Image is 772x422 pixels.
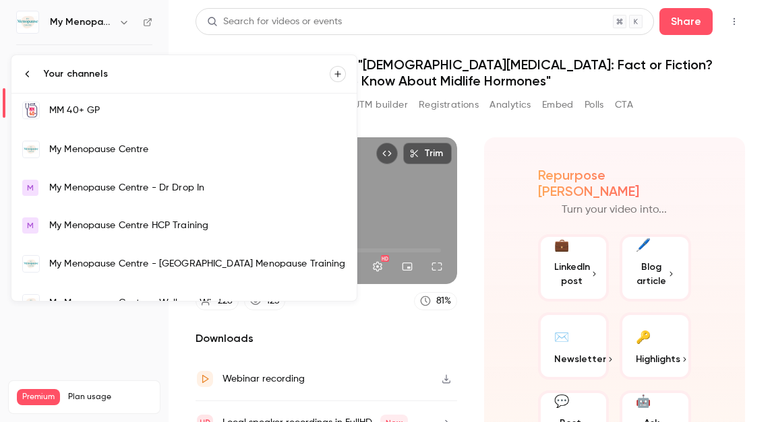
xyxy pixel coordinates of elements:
[23,141,39,157] img: My Menopause Centre
[23,295,39,311] img: My Menopause Centre - Wellness Wisdom
[49,181,346,195] div: My Menopause Centre - Dr Drop In
[23,102,39,118] img: MM 40+ GP
[23,256,39,272] img: My Menopause Centre - Indonesia Menopause Training
[44,67,330,81] div: Your channels
[49,296,346,310] div: My Menopause Centre - Wellness Wisdom
[27,182,34,194] span: M
[49,257,346,271] div: My Menopause Centre - [GEOGRAPHIC_DATA] Menopause Training
[49,219,346,232] div: My Menopause Centre HCP Training
[49,104,346,117] div: MM 40+ GP
[49,143,346,156] div: My Menopause Centre
[27,219,34,232] span: M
